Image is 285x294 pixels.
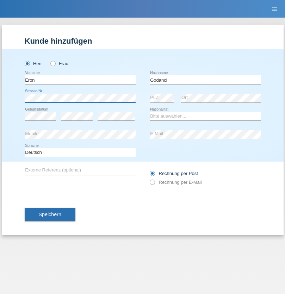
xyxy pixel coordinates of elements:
[50,61,68,66] label: Frau
[50,61,55,65] input: Frau
[150,171,198,176] label: Rechnung per Post
[25,37,261,45] h1: Kunde hinzufügen
[271,6,278,13] i: menu
[25,208,75,221] button: Speichern
[25,61,29,65] input: Herr
[150,180,154,188] input: Rechnung per E-Mail
[39,212,61,217] span: Speichern
[267,7,281,11] a: menu
[150,180,202,185] label: Rechnung per E-Mail
[25,61,42,66] label: Herr
[150,171,154,180] input: Rechnung per Post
